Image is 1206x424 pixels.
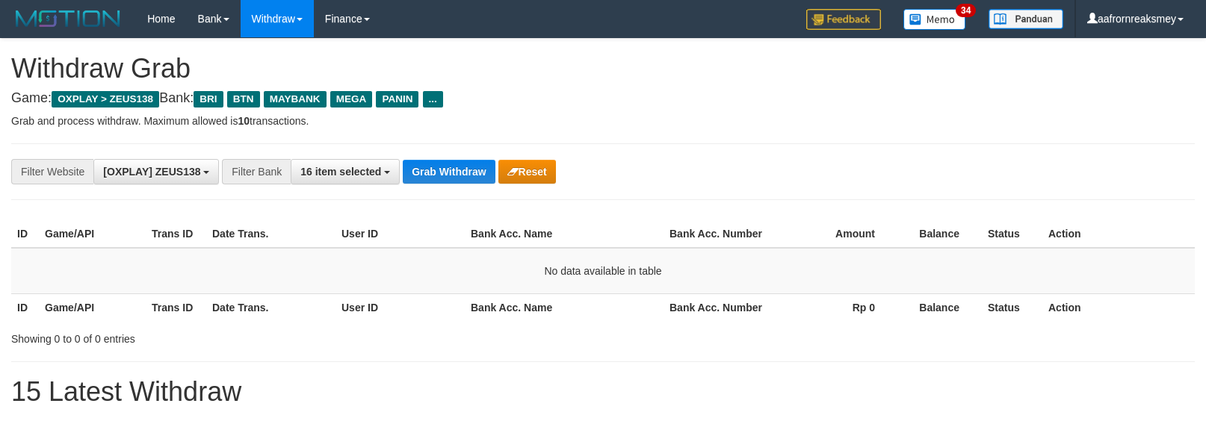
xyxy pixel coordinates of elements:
th: Bank Acc. Number [664,220,770,248]
div: Filter Website [11,159,93,184]
button: Grab Withdraw [403,160,495,184]
th: Status [982,293,1042,321]
h4: Game: Bank: [11,91,1195,106]
button: 16 item selected [291,159,400,184]
div: Showing 0 to 0 of 0 entries [11,325,492,346]
th: Date Trans. [206,293,335,321]
th: Amount [770,220,897,248]
span: BRI [194,91,223,107]
th: ID [11,220,39,248]
span: BTN [227,91,260,107]
span: 16 item selected [300,166,381,178]
span: ... [423,91,443,107]
th: User ID [335,293,465,321]
th: Bank Acc. Name [465,293,664,321]
th: Date Trans. [206,220,335,248]
button: Reset [498,160,556,184]
td: No data available in table [11,248,1195,294]
h1: 15 Latest Withdraw [11,377,1195,407]
th: Balance [897,293,982,321]
span: OXPLAY > ZEUS138 [52,91,159,107]
h1: Withdraw Grab [11,54,1195,84]
th: Game/API [39,293,146,321]
th: Game/API [39,220,146,248]
p: Grab and process withdraw. Maximum allowed is transactions. [11,113,1195,128]
th: Bank Acc. Number [664,293,770,321]
span: MEGA [330,91,373,107]
th: ID [11,293,39,321]
span: 34 [956,4,976,17]
img: MOTION_logo.png [11,7,125,30]
img: panduan.png [989,9,1063,29]
th: Trans ID [146,293,206,321]
button: [OXPLAY] ZEUS138 [93,159,219,184]
span: MAYBANK [264,91,327,107]
th: User ID [335,220,465,248]
span: [OXPLAY] ZEUS138 [103,166,200,178]
img: Button%20Memo.svg [903,9,966,30]
th: Trans ID [146,220,206,248]
th: Action [1042,220,1195,248]
th: Action [1042,293,1195,321]
th: Bank Acc. Name [465,220,664,248]
div: Filter Bank [222,159,291,184]
th: Balance [897,220,982,248]
th: Rp 0 [770,293,897,321]
strong: 10 [238,115,250,127]
th: Status [982,220,1042,248]
span: PANIN [376,91,418,107]
img: Feedback.jpg [806,9,881,30]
